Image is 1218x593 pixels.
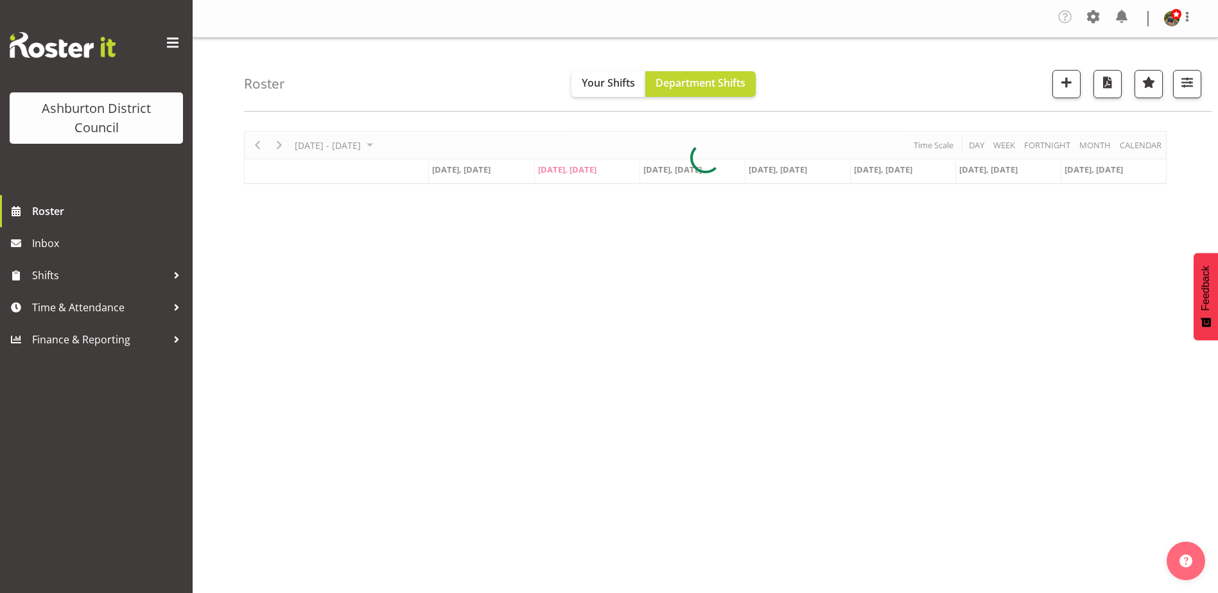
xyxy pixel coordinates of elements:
button: Add a new shift [1052,70,1081,98]
span: Department Shifts [656,76,745,90]
img: Rosterit website logo [10,32,116,58]
span: Your Shifts [582,76,635,90]
button: Highlight an important date within the roster. [1135,70,1163,98]
span: Feedback [1200,266,1212,311]
span: Roster [32,202,186,221]
div: Ashburton District Council [22,99,170,137]
span: Time & Attendance [32,298,167,317]
button: Download a PDF of the roster according to the set date range. [1093,70,1122,98]
h4: Roster [244,76,285,91]
button: Filter Shifts [1173,70,1201,98]
span: Inbox [32,234,186,253]
span: Finance & Reporting [32,330,167,349]
button: Feedback - Show survey [1194,253,1218,340]
button: Your Shifts [571,71,645,97]
button: Department Shifts [645,71,756,97]
img: help-xxl-2.png [1179,554,1192,567]
span: Shifts [32,266,167,285]
img: zanthe-butterick228072681ac2fae499243f7016192944.png [1164,11,1179,26]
